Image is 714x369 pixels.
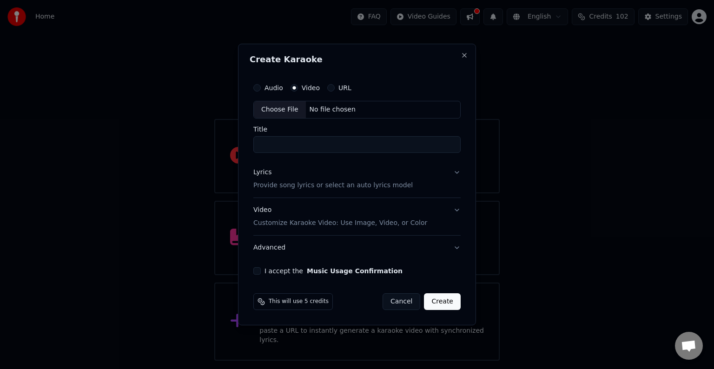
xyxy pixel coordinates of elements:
label: I accept the [264,268,403,274]
p: Provide song lyrics or select an auto lyrics model [253,181,413,190]
label: Title [253,126,461,132]
p: Customize Karaoke Video: Use Image, Video, or Color [253,218,427,228]
button: Advanced [253,236,461,260]
label: Video [302,85,320,91]
h2: Create Karaoke [250,55,464,64]
button: LyricsProvide song lyrics or select an auto lyrics model [253,160,461,198]
div: No file chosen [306,105,359,114]
button: I accept the [307,268,403,274]
div: Choose File [254,101,306,118]
label: Audio [264,85,283,91]
button: VideoCustomize Karaoke Video: Use Image, Video, or Color [253,198,461,235]
div: Lyrics [253,168,271,177]
span: This will use 5 credits [269,298,329,305]
button: Create [424,293,461,310]
button: Cancel [383,293,420,310]
div: Video [253,205,427,228]
label: URL [338,85,351,91]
